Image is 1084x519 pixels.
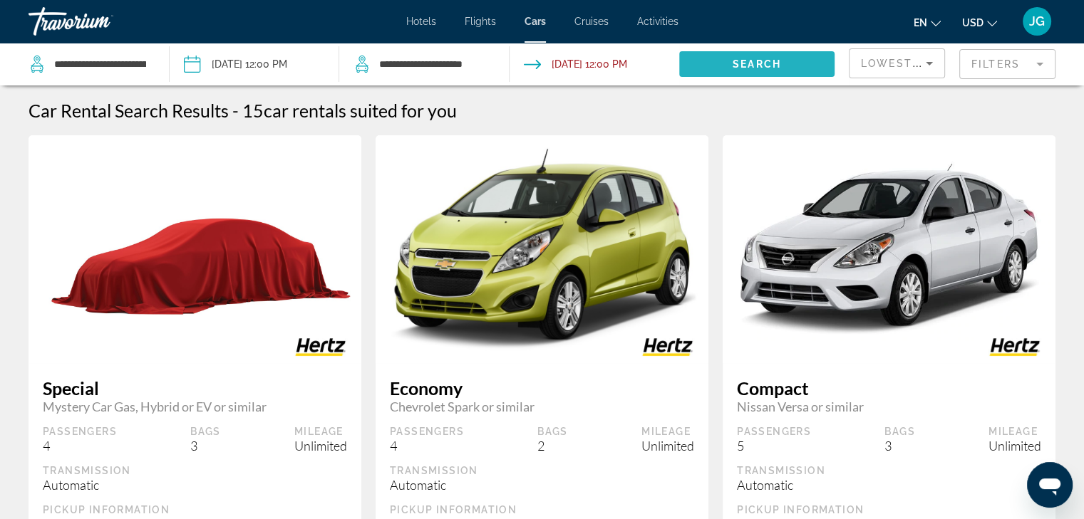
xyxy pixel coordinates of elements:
div: Mileage [988,425,1041,438]
button: Filter [959,48,1055,80]
button: Change currency [962,12,997,33]
button: Pickup date: Sep 17, 2025 12:00 PM [184,43,287,85]
img: primary.png [29,156,361,343]
a: Flights [465,16,496,27]
div: Bags [537,425,568,438]
img: HERTZ [626,331,708,363]
div: Bags [884,425,915,438]
div: 2 [537,438,568,454]
a: Activities [637,16,678,27]
div: Unlimited [988,438,1041,454]
span: JG [1029,14,1045,28]
button: Change language [914,12,941,33]
span: en [914,17,927,28]
span: Economy [390,377,694,399]
span: Lowest Price [861,58,952,69]
div: Automatic [43,477,347,493]
a: Cars [525,16,546,27]
a: Cruises [574,16,609,27]
span: Special [43,377,347,399]
div: Transmission [390,464,694,477]
a: Hotels [406,16,436,27]
div: Pickup Information [43,503,347,516]
div: Automatic [390,477,694,493]
div: Pickup Information [390,503,694,516]
div: Automatic [737,477,1041,493]
img: HERTZ [279,331,361,363]
img: HERTZ [974,331,1055,363]
div: Transmission [43,464,347,477]
span: Compact [737,377,1041,399]
div: Pickup Information [737,503,1041,516]
div: Mileage [294,425,347,438]
div: Unlimited [641,438,694,454]
span: Nissan Versa or similar [737,399,1041,414]
mat-select: Sort by [861,55,933,72]
iframe: Button to launch messaging window [1027,462,1073,508]
button: User Menu [1018,6,1055,36]
div: 4 [43,438,117,454]
div: Mileage [641,425,694,438]
span: USD [962,17,984,28]
span: car rentals suited for you [264,100,457,121]
div: Passengers [737,425,811,438]
div: Bags [190,425,221,438]
div: 5 [737,438,811,454]
div: Passengers [43,425,117,438]
h2: 15 [242,100,457,121]
span: - [232,100,239,121]
button: Drop-off date: Sep 22, 2025 12:00 PM [524,43,627,85]
div: 3 [884,438,915,454]
div: Passengers [390,425,464,438]
h1: Car Rental Search Results [29,100,229,121]
div: Transmission [737,464,1041,477]
div: 4 [390,438,464,454]
img: primary.png [723,154,1055,345]
div: Unlimited [294,438,347,454]
div: 3 [190,438,221,454]
span: Mystery Car Gas, Hybrid or EV or similar [43,399,347,414]
a: Travorium [29,3,171,40]
span: Chevrolet Spark or similar [390,399,694,414]
img: primary.png [376,125,708,374]
span: Search [733,58,781,70]
button: Search [679,51,835,77]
